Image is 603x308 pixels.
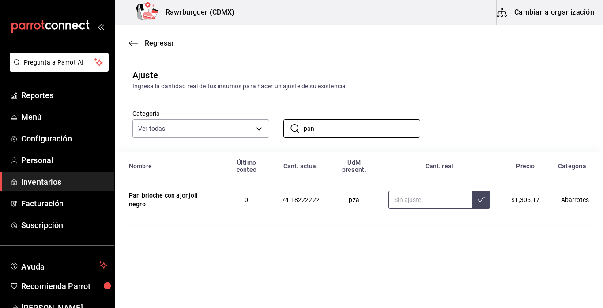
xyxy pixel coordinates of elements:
[129,39,174,47] button: Regresar
[556,163,589,170] div: Categoría
[10,53,109,72] button: Pregunta a Parrot AI
[506,163,545,170] div: Precio
[21,260,96,270] span: Ayuda
[21,154,107,166] span: Personal
[335,159,373,173] div: UdM present.
[6,64,109,73] a: Pregunta a Parrot AI
[227,159,266,173] div: Último conteo
[511,196,539,203] span: $1,305.17
[132,110,269,117] label: Categoría
[21,198,107,209] span: Facturación
[132,68,158,82] div: Ajuste
[21,280,107,292] span: Recomienda Parrot
[383,163,495,170] div: Cant. real
[388,191,472,209] input: Sin ajuste
[129,163,217,170] div: Nombre
[21,89,107,101] span: Reportes
[21,111,107,123] span: Menú
[21,219,107,231] span: Suscripción
[158,7,234,18] h3: Rawrburguer (CDMX)
[132,82,585,91] div: Ingresa la cantidad real de tus insumos para hacer un ajuste de su existencia
[330,180,378,219] td: pza
[276,163,325,170] div: Cant. actual
[21,133,107,144] span: Configuración
[550,180,603,219] td: Abarrotes
[245,196,248,203] span: 0
[21,176,107,188] span: Inventarios
[304,120,420,137] input: Buscar nombre de insumo
[282,196,320,203] span: 74.18222222
[138,124,165,133] span: Ver todas
[145,39,174,47] span: Regresar
[97,23,104,30] button: open_drawer_menu
[115,180,222,219] td: Pan brioche con ajonjoli negro
[24,58,95,67] span: Pregunta a Parrot AI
